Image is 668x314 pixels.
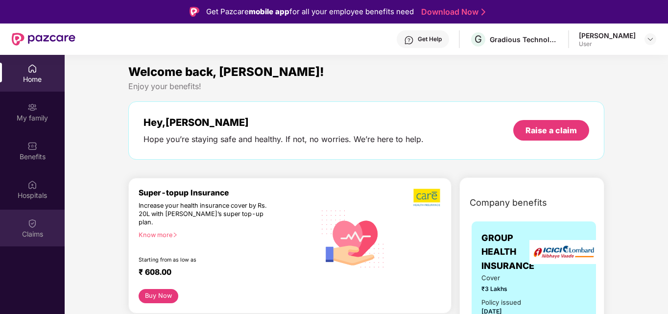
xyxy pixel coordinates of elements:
[490,35,558,44] div: Gradious Technologies Private Limited
[421,7,482,17] a: Download Now
[525,125,577,136] div: Raise a claim
[139,289,178,303] button: Buy Now
[172,232,178,238] span: right
[139,231,310,238] div: Know more
[27,218,37,228] img: svg+xml;base64,PHN2ZyBpZD0iQ2xhaW0iIHhtbG5zPSJodHRwOi8vd3d3LnczLm9yZy8yMDAwL3N2ZyIgd2lkdGg9IjIwIi...
[481,273,527,283] span: Cover
[139,267,306,279] div: ₹ 608.00
[646,35,654,43] img: svg+xml;base64,PHN2ZyBpZD0iRHJvcGRvd24tMzJ4MzIiIHhtbG5zPSJodHRwOi8vd3d3LnczLm9yZy8yMDAwL3N2ZyIgd2...
[139,202,273,227] div: Increase your health insurance cover by Rs. 20L with [PERSON_NAME]’s super top-up plan.
[481,297,521,308] div: Policy issued
[206,6,414,18] div: Get Pazcare for all your employee benefits need
[475,33,482,45] span: G
[143,134,424,145] div: Hope you’re staying safe and healthy. If not, no worries. We’re here to help.
[12,33,75,46] img: New Pazcare Logo
[470,196,547,210] span: Company benefits
[481,284,527,293] span: ₹3 Lakhs
[27,64,37,73] img: svg+xml;base64,PHN2ZyBpZD0iSG9tZSIgeG1sbnM9Imh0dHA6Ly93d3cudzMub3JnLzIwMDAvc3ZnIiB3aWR0aD0iMjAiIG...
[481,231,534,273] span: GROUP HEALTH INSURANCE
[404,35,414,45] img: svg+xml;base64,PHN2ZyBpZD0iSGVscC0zMngzMiIgeG1sbnM9Imh0dHA6Ly93d3cudzMub3JnLzIwMDAvc3ZnIiB3aWR0aD...
[139,188,315,197] div: Super-topup Insurance
[481,7,485,17] img: Stroke
[27,180,37,190] img: svg+xml;base64,PHN2ZyBpZD0iSG9zcGl0YWxzIiB4bWxucz0iaHR0cDovL3d3dy53My5vcmcvMjAwMC9zdmciIHdpZHRoPS...
[418,35,442,43] div: Get Help
[413,188,441,207] img: b5dec4f62d2307b9de63beb79f102df3.png
[579,40,636,48] div: User
[190,7,199,17] img: Logo
[128,81,604,92] div: Enjoy your benefits!
[529,240,598,264] img: insurerLogo
[27,102,37,112] img: svg+xml;base64,PHN2ZyB3aWR0aD0iMjAiIGhlaWdodD0iMjAiIHZpZXdCb3g9IjAgMCAyMCAyMCIgZmlsbD0ibm9uZSIgeG...
[128,65,324,79] span: Welcome back, [PERSON_NAME]!
[249,7,289,16] strong: mobile app
[27,141,37,151] img: svg+xml;base64,PHN2ZyBpZD0iQmVuZWZpdHMiIHhtbG5zPSJodHRwOi8vd3d3LnczLm9yZy8yMDAwL3N2ZyIgd2lkdGg9Ij...
[143,117,424,128] div: Hey, [PERSON_NAME]
[579,31,636,40] div: [PERSON_NAME]
[139,257,274,264] div: Starting from as low as
[315,200,391,277] img: svg+xml;base64,PHN2ZyB4bWxucz0iaHR0cDovL3d3dy53My5vcmcvMjAwMC9zdmciIHhtbG5zOnhsaW5rPSJodHRwOi8vd3...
